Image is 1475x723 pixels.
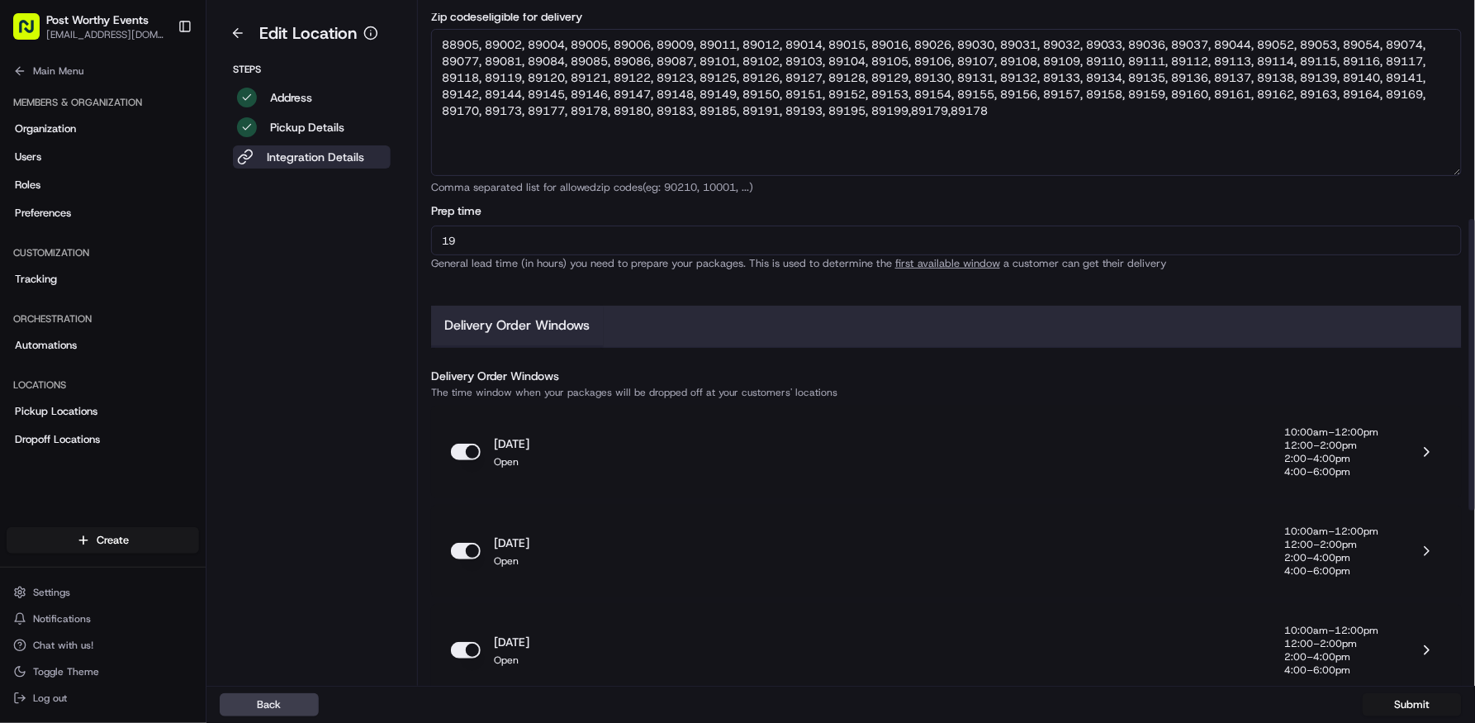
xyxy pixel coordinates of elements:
[146,301,180,314] span: [DATE]
[431,259,1462,269] p: General lead time (in hours) you need to prepare your packages. This is used to determine the a c...
[17,66,301,93] p: Welcome 👋
[233,86,391,109] button: Address
[51,301,134,314] span: [PERSON_NAME]
[1363,693,1462,716] button: Submit
[17,158,46,188] img: 1736555255976-a54dd68f-1ca7-489b-9aae-adbdc363a1c4
[156,369,265,386] span: API Documentation
[7,172,199,198] a: Roles
[7,634,199,657] button: Chat with us!
[33,64,83,78] span: Main Menu
[259,21,357,45] h1: Edit Location
[1285,465,1379,478] p: 4:00–6:00pm
[7,200,199,226] a: Preferences
[1285,525,1379,538] p: 10:00am–12:00pm
[256,212,301,231] button: See all
[1285,452,1379,465] p: 2:00–4:00pm
[15,338,77,353] span: Automations
[220,693,319,716] button: Back
[7,332,199,359] a: Automations
[431,226,1462,255] input: Preparation time (in hours)
[494,535,529,551] p: [DATE]
[74,174,227,188] div: We're available if you need us!
[431,29,1462,176] textarea: 88905, 89002, 89004, 89005, 89006, 89009, 89011, 89012, 89014, 89015, 89016, 89026, 89030, 89031,...
[33,586,70,599] span: Settings
[1285,650,1379,664] p: 2:00–4:00pm
[494,435,529,452] p: [DATE]
[1285,538,1379,551] p: 12:00–2:00pm
[7,240,199,266] div: Customization
[494,634,529,650] p: [DATE]
[15,404,97,419] span: Pickup Locations
[7,398,199,425] a: Pickup Locations
[33,692,67,705] span: Log out
[895,259,1000,269] button: first available window
[494,654,529,667] p: Open
[33,639,93,652] span: Chat with us!
[1285,564,1379,578] p: 4:00–6:00pm
[33,369,126,386] span: Knowledge Base
[137,301,143,314] span: •
[270,119,344,136] p: Pickup Details
[43,107,273,124] input: Clear
[7,116,199,142] a: Organization
[7,660,199,683] button: Toggle Theme
[7,466,199,492] div: Billing
[164,410,200,422] span: Pylon
[17,371,30,384] div: 📗
[51,256,134,269] span: [PERSON_NAME]
[1285,426,1379,439] p: 10:00am–12:00pm
[7,266,199,293] a: Tracking
[15,206,71,221] span: Preferences
[7,687,199,710] button: Log out
[7,89,199,116] div: Members & Organization
[281,163,301,183] button: Start new chat
[494,455,529,469] p: Open
[1285,624,1379,637] p: 10:00am–12:00pm
[33,665,99,678] span: Toggle Theme
[1285,551,1379,564] p: 2:00–4:00pm
[35,158,64,188] img: 8571987876998_91fb9ceb93ad5c398215_72.jpg
[431,368,1462,384] h3: Delivery Order Windows
[233,116,391,139] button: Pickup Details
[431,183,1462,193] p: Comma separated list for allowed zip codes (eg: 90210, 10001 , ...)
[267,149,364,165] p: Integration Details
[1285,439,1379,452] p: 12:00–2:00pm
[137,256,143,269] span: •
[46,28,164,41] button: [EMAIL_ADDRESS][DOMAIN_NAME]
[97,533,129,548] span: Create
[140,371,153,384] div: 💻
[46,12,149,28] button: Post Worthy Events
[33,612,91,625] span: Notifications
[7,372,199,398] div: Locations
[17,240,43,267] img: Tiara Ewaschuk
[116,409,200,422] a: Powered byPylon
[233,145,391,169] button: Integration Details
[7,607,199,630] button: Notifications
[7,59,199,83] button: Main Menu
[15,432,100,447] span: Dropoff Locations
[494,554,529,568] p: Open
[15,150,41,164] span: Users
[7,7,171,46] button: Post Worthy Events[EMAIL_ADDRESS][DOMAIN_NAME]
[10,363,133,392] a: 📗Knowledge Base
[431,306,603,347] button: Delivery Order Windows
[270,89,312,106] p: Address
[133,363,272,392] a: 💻API Documentation
[15,121,76,136] span: Organization
[15,272,57,287] span: Tracking
[74,158,271,174] div: Start new chat
[7,144,199,170] a: Users
[17,215,111,228] div: Past conversations
[431,386,1462,399] p: The time window when your packages will be dropped off at your customers' locations
[17,285,43,312] img: Tiara Ewaschuk
[233,63,391,76] p: Steps
[7,527,199,554] button: Create
[15,178,40,193] span: Roles
[7,581,199,604] button: Settings
[1285,664,1379,677] p: 4:00–6:00pm
[431,11,1462,22] label: Zip codes eligible for delivery
[7,306,199,332] div: Orchestration
[1285,637,1379,650] p: 12:00–2:00pm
